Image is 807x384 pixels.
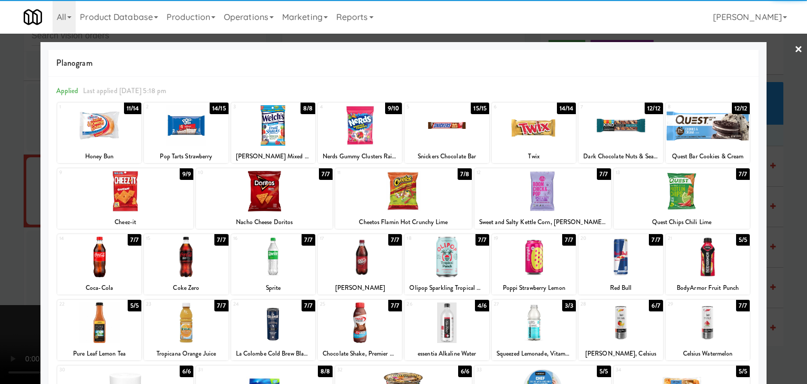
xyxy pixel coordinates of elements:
div: 7 [581,103,620,112]
div: [PERSON_NAME] Mixed Fruit Snacks [233,150,314,163]
div: 12/12 [645,103,663,114]
div: 26 [407,300,447,309]
div: 8/8 [301,103,315,114]
a: × [794,34,803,66]
div: 157/7Coke Zero [144,234,228,295]
div: 7/7 [302,300,315,311]
div: 14/14 [557,103,576,114]
div: 31 [198,366,264,375]
div: 107/7Nacho Cheese Doritos [196,168,333,229]
div: Honey Bun [57,150,141,163]
div: 12/12 [732,103,750,114]
div: 812/12Quest Bar Cookies & Cream [666,103,750,163]
div: 34 [616,366,682,375]
div: [PERSON_NAME], Celsius [578,347,663,360]
div: 4/6 [475,300,489,311]
div: Coca-Cola [57,281,141,295]
div: Quest Chips Chili Lime [614,216,750,229]
div: Red Bull [580,281,661,295]
div: 712/12Dark Chocolate Nuts & Sea Salt Kind Bar [578,103,663,163]
div: Chocolate Shake, Premier Protein [318,347,402,360]
div: Tropicana Orange Juice [144,347,228,360]
div: 257/7Chocolate Shake, Premier Protein [318,300,402,360]
div: 7/7 [319,168,333,180]
div: Cheez-it [57,216,194,229]
div: 111/14Honey Bun [57,103,141,163]
div: [PERSON_NAME] [318,281,402,295]
div: Squeezed Lemonade, Vitamin Water Zero Sugar [492,347,576,360]
div: 286/7[PERSON_NAME], Celsius [578,300,663,360]
div: Squeezed Lemonade, Vitamin Water Zero Sugar [493,347,574,360]
div: Honey Bun [59,150,140,163]
div: 6/6 [180,366,193,377]
div: Sprite [233,281,314,295]
div: 7/7 [562,234,576,246]
div: 7/7 [214,300,228,311]
div: 6 [494,103,534,112]
div: La Colombe Cold Brew Black, Unsweetened [231,347,315,360]
div: 49/10Nerds Gummy Clusters Rainbow [318,103,402,163]
div: Poppi Strawberry Lemon [492,281,576,295]
div: 8/8 [318,366,333,377]
div: 515/15Snickers Chocolate Bar [405,103,489,163]
div: 237/7Tropicana Orange Juice [144,300,228,360]
div: Celsius Watermelon [666,347,750,360]
div: Red Bull [578,281,663,295]
div: 20 [581,234,620,243]
div: Dark Chocolate Nuts & Sea Salt Kind Bar [578,150,663,163]
div: 7/7 [388,234,402,246]
div: 5/5 [736,366,750,377]
div: 5/5 [128,300,141,311]
div: 3 [233,103,273,112]
div: 7/7 [214,234,228,246]
div: 3/3 [562,300,576,311]
div: 17 [320,234,360,243]
div: 117/8Cheetos Flamin Hot Crunchy Lime [335,168,472,229]
div: 9/10 [385,103,402,114]
div: 12 [477,168,543,177]
div: 7/7 [475,234,489,246]
span: Last applied [DATE] 5:18 pm [83,86,167,96]
div: 9 [59,168,126,177]
div: Sweet and Salty Kettle Corn, [PERSON_NAME]'s Boomchickapop [476,216,609,229]
div: 2 [146,103,186,112]
span: Planogram [56,55,751,71]
div: [PERSON_NAME] [319,281,400,295]
div: 187/7Olipop Sparkling Tropical Punch [405,234,489,295]
div: 29 [668,300,708,309]
div: Celsius Watermelon [667,347,748,360]
div: 7/7 [736,300,750,311]
div: 7/7 [388,300,402,311]
div: 5/5 [736,234,750,246]
img: Micromart [24,8,42,26]
div: 7/7 [736,168,750,180]
div: Pop Tarts Strawberry [144,150,228,163]
div: Nacho Cheese Doritos [196,216,333,229]
div: Cheetos Flamin Hot Crunchy Lime [335,216,472,229]
div: essentia Alkaline Water [406,347,487,360]
div: 33 [477,366,543,375]
div: 4 [320,103,360,112]
div: Chocolate Shake, Premier Protein [319,347,400,360]
div: Coke Zero [144,281,228,295]
div: 215/5BodyArmor Fruit Punch [666,234,750,295]
div: 7/7 [597,168,611,180]
div: 7/7 [649,234,663,246]
div: 297/7Celsius Watermelon [666,300,750,360]
div: 7/7 [128,234,141,246]
div: 24 [233,300,273,309]
div: Nacho Cheese Doritos [198,216,331,229]
div: 32 [337,366,403,375]
div: 225/5Pure Leaf Lemon Tea [57,300,141,360]
div: 167/7Sprite [231,234,315,295]
div: 19 [494,234,534,243]
div: 8 [668,103,708,112]
div: Cheez-it [59,216,192,229]
div: 22 [59,300,99,309]
div: Quest Chips Chili Lime [615,216,749,229]
div: 7/7 [302,234,315,246]
div: Nerds Gummy Clusters Rainbow [318,150,402,163]
div: 247/7La Colombe Cold Brew Black, Unsweetened [231,300,315,360]
div: Sprite [231,281,315,295]
div: 5 [407,103,447,112]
